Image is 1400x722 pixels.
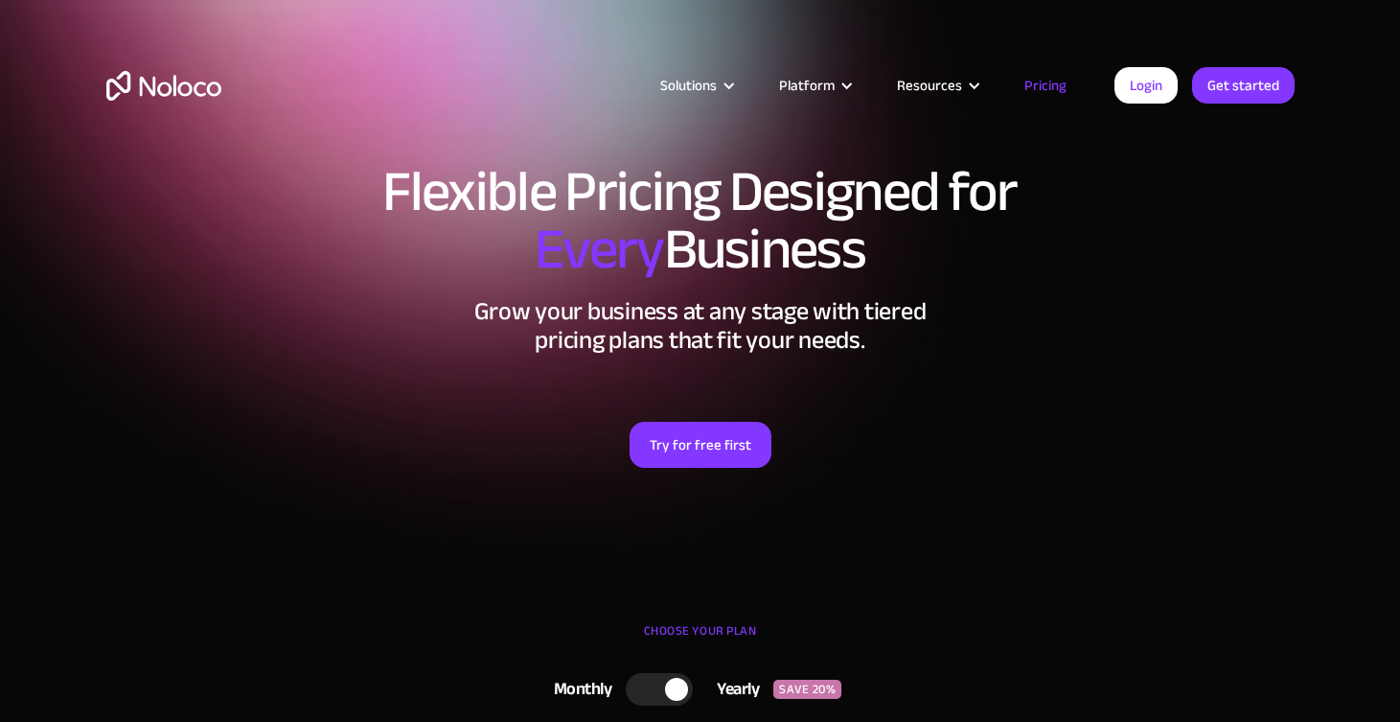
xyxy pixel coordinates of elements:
[1000,73,1090,98] a: Pricing
[106,297,1295,355] h2: Grow your business at any stage with tiered pricing plans that fit your needs.
[660,73,717,98] div: Solutions
[773,680,841,699] div: SAVE 20%
[1192,67,1295,104] a: Get started
[106,71,221,101] a: home
[897,73,962,98] div: Resources
[873,73,1000,98] div: Resources
[693,675,773,704] div: Yearly
[630,422,771,468] a: Try for free first
[636,73,755,98] div: Solutions
[106,617,1295,664] div: CHOOSE YOUR PLAN
[755,73,873,98] div: Platform
[106,163,1295,278] h1: Flexible Pricing Designed for Business
[530,675,627,704] div: Monthly
[1114,67,1178,104] a: Login
[779,73,835,98] div: Platform
[535,196,664,303] span: Every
